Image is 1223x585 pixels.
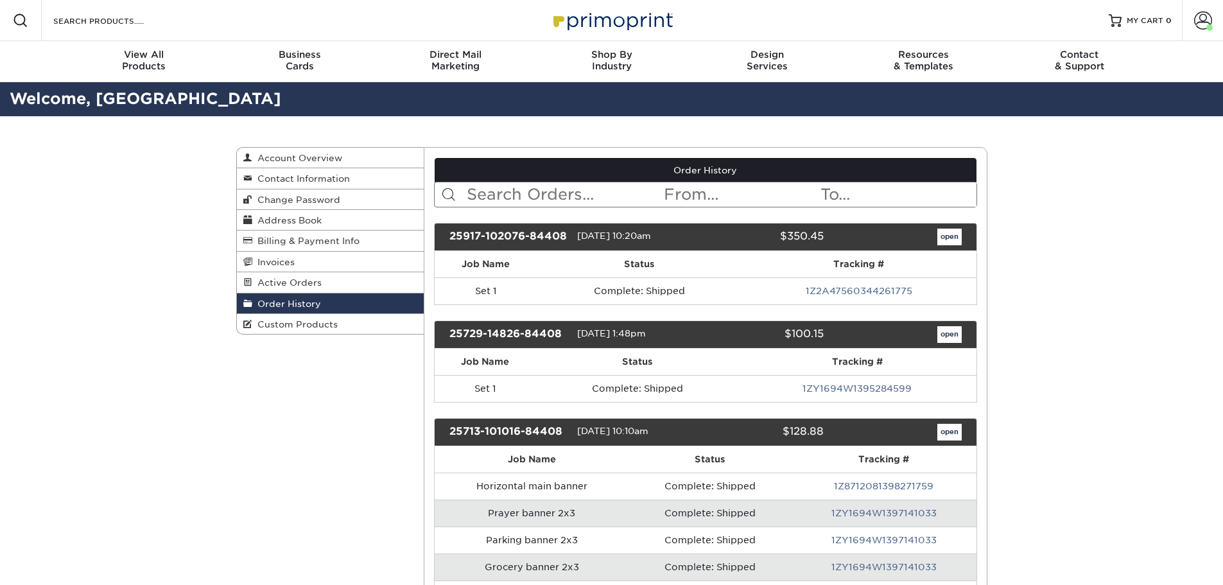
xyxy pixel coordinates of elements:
td: Grocery banner 2x3 [435,554,629,581]
th: Status [537,251,742,277]
td: Horizontal main banner [435,473,629,500]
div: $350.45 [696,229,833,245]
span: Address Book [252,215,322,225]
a: Order History [435,158,976,182]
a: 1ZY1694W1397141033 [831,562,937,572]
span: Change Password [252,195,340,205]
div: Services [690,49,846,72]
span: [DATE] 10:20am [577,231,651,241]
div: 25713-101016-84408 [440,424,577,441]
a: Change Password [237,189,424,210]
a: 1Z8712081398271759 [834,481,933,491]
input: To... [819,182,976,207]
span: Resources [846,49,1002,60]
a: open [937,424,962,441]
span: Contact Information [252,173,350,184]
span: [DATE] 1:48pm [577,328,646,338]
span: Contact [1002,49,1158,60]
span: 0 [1166,16,1172,25]
td: Complete: Shipped [629,527,792,554]
a: Address Book [237,210,424,231]
div: & Support [1002,49,1158,72]
td: Complete: Shipped [629,473,792,500]
th: Status [629,446,792,473]
a: Order History [237,293,424,314]
div: Cards [221,49,377,72]
th: Tracking # [738,349,976,375]
div: Products [66,49,222,72]
td: Complete: Shipped [536,375,739,402]
div: & Templates [846,49,1002,72]
a: Billing & Payment Info [237,231,424,251]
div: Marketing [377,49,533,72]
a: Account Overview [237,148,424,168]
input: Search Orders... [465,182,663,207]
a: DesignServices [690,41,846,82]
a: Direct MailMarketing [377,41,533,82]
span: [DATE] 10:10am [577,426,648,436]
td: Parking banner 2x3 [435,527,629,554]
div: Industry [533,49,690,72]
a: Resources& Templates [846,41,1002,82]
div: $100.15 [696,326,833,343]
th: Status [536,349,739,375]
th: Job Name [435,446,629,473]
img: Primoprint [548,6,676,34]
a: BusinessCards [221,41,377,82]
a: Shop ByIndustry [533,41,690,82]
td: Prayer banner 2x3 [435,500,629,527]
td: Complete: Shipped [629,500,792,527]
a: View AllProducts [66,41,222,82]
span: MY CART [1127,15,1163,26]
a: 1ZY1694W1395284599 [802,383,912,394]
span: Shop By [533,49,690,60]
span: View All [66,49,222,60]
a: open [937,229,962,245]
a: Contact& Support [1002,41,1158,82]
span: Direct Mail [377,49,533,60]
td: Complete: Shipped [629,554,792,581]
th: Tracking # [792,446,976,473]
a: 1ZY1694W1397141033 [831,535,937,545]
span: Design [690,49,846,60]
a: Contact Information [237,168,424,189]
a: Active Orders [237,272,424,293]
span: Order History [252,299,321,309]
div: 25917-102076-84408 [440,229,577,245]
span: Active Orders [252,277,322,288]
a: open [937,326,962,343]
a: 1Z2A47560344261775 [806,286,912,296]
input: From... [663,182,819,207]
a: Custom Products [237,314,424,334]
td: Set 1 [435,375,536,402]
th: Tracking # [742,251,976,277]
div: $128.88 [696,424,833,441]
div: 25729-14826-84408 [440,326,577,343]
th: Job Name [435,251,537,277]
th: Job Name [435,349,536,375]
span: Custom Products [252,319,338,329]
a: 1ZY1694W1397141033 [831,508,937,518]
span: Account Overview [252,153,342,163]
td: Complete: Shipped [537,277,742,304]
span: Invoices [252,257,295,267]
a: Invoices [237,252,424,272]
span: Billing & Payment Info [252,236,360,246]
td: Set 1 [435,277,537,304]
span: Business [221,49,377,60]
input: SEARCH PRODUCTS..... [52,13,177,28]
